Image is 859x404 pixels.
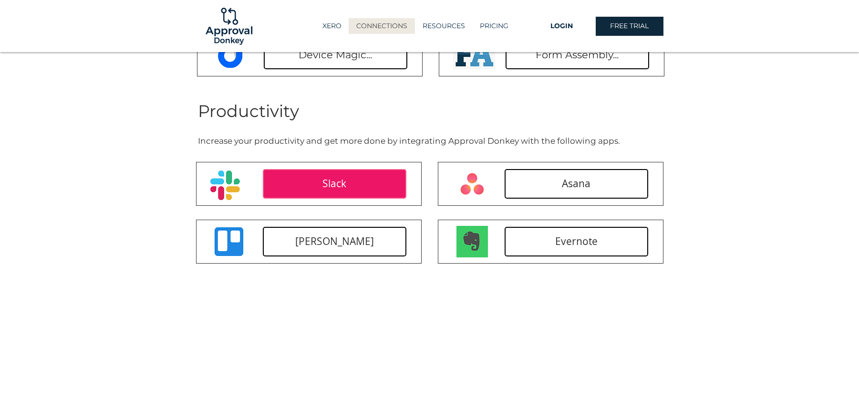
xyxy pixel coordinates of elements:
[472,18,516,34] a: PRICING
[505,169,648,199] a: Asana
[203,0,255,52] img: Logo-01.png
[456,226,488,257] img: evernote logo.jpg
[303,18,528,34] nav: Site
[596,17,663,36] a: FREE TRIAL
[453,40,495,69] img: Form Assembly.PNG
[562,177,590,191] span: Asana
[418,18,470,34] p: RESOURCES
[264,40,407,69] a: Device Magic...
[322,177,346,191] span: Slack
[198,101,299,121] span: Productivity
[610,21,649,31] span: FREE TRIAL
[456,168,488,200] img: Asana Logo.png
[505,227,648,256] a: Evernote
[415,18,472,34] div: RESOURCES
[536,48,619,62] span: Form Assembly...
[550,21,573,31] span: LOGIN
[299,48,372,62] span: Device Magic...
[211,41,249,68] img: Device Magice.PNG
[506,40,649,69] a: Form Assembly...
[352,18,412,34] p: CONNECTIONS
[349,18,415,34] a: CONNECTIONS
[198,136,620,146] span: Increase your productivity and get more done by integrating Approval Donkey with the following apps.
[263,169,406,199] a: Slack
[475,18,513,34] p: PRICING
[263,227,406,256] a: Trello
[210,170,240,200] img: Slack Logo.png
[318,18,346,34] p: XERO
[555,234,598,248] span: Evernote
[315,18,349,34] a: XERO
[528,17,596,36] a: LOGIN
[295,234,374,248] span: [PERSON_NAME]
[210,223,248,261] img: Trello Logo.png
